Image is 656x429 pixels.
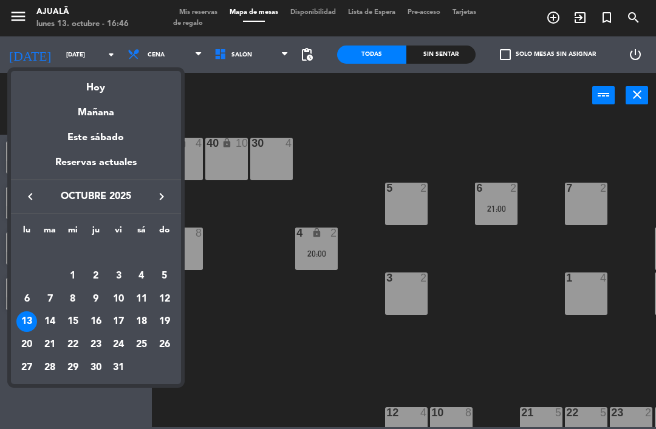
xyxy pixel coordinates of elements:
div: 6 [16,289,37,309]
td: 11 de octubre de 2025 [130,288,153,311]
div: 24 [108,334,129,355]
td: 14 de octubre de 2025 [38,310,61,333]
span: octubre 2025 [41,189,151,204]
td: 18 de octubre de 2025 [130,310,153,333]
td: 26 de octubre de 2025 [153,333,176,356]
td: 29 de octubre de 2025 [61,356,84,379]
td: 27 de octubre de 2025 [16,356,39,379]
div: 2 [86,266,106,286]
td: 19 de octubre de 2025 [153,310,176,333]
button: keyboard_arrow_right [151,189,173,204]
td: 1 de octubre de 2025 [61,265,84,288]
td: 23 de octubre de 2025 [84,333,108,356]
div: 27 [16,357,37,378]
div: 3 [108,266,129,286]
div: 26 [154,334,175,355]
div: 25 [131,334,152,355]
div: 17 [108,311,129,332]
div: Mañana [11,96,181,121]
td: OCT. [16,242,176,265]
th: miércoles [61,223,84,242]
th: viernes [107,223,130,242]
div: 30 [86,357,106,378]
div: 4 [131,266,152,286]
div: 22 [63,334,83,355]
td: 9 de octubre de 2025 [84,288,108,311]
div: 18 [131,311,152,332]
th: jueves [84,223,108,242]
div: Reservas actuales [11,155,181,180]
div: 15 [63,311,83,332]
div: 10 [108,289,129,309]
td: 20 de octubre de 2025 [16,333,39,356]
div: 7 [39,289,60,309]
th: lunes [16,223,39,242]
td: 6 de octubre de 2025 [16,288,39,311]
td: 21 de octubre de 2025 [38,333,61,356]
div: 14 [39,311,60,332]
td: 13 de octubre de 2025 [16,310,39,333]
div: 31 [108,357,129,378]
div: 13 [16,311,37,332]
button: keyboard_arrow_left [19,189,41,204]
div: 1 [63,266,83,286]
div: 5 [154,266,175,286]
i: keyboard_arrow_left [23,189,38,204]
th: martes [38,223,61,242]
td: 22 de octubre de 2025 [61,333,84,356]
div: 19 [154,311,175,332]
td: 7 de octubre de 2025 [38,288,61,311]
div: Hoy [11,71,181,96]
td: 31 de octubre de 2025 [107,356,130,379]
td: 28 de octubre de 2025 [38,356,61,379]
td: 3 de octubre de 2025 [107,265,130,288]
div: 23 [86,334,106,355]
td: 5 de octubre de 2025 [153,265,176,288]
div: Este sábado [11,121,181,155]
td: 12 de octubre de 2025 [153,288,176,311]
td: 2 de octubre de 2025 [84,265,108,288]
div: 28 [39,357,60,378]
td: 16 de octubre de 2025 [84,310,108,333]
td: 4 de octubre de 2025 [130,265,153,288]
div: 16 [86,311,106,332]
td: 17 de octubre de 2025 [107,310,130,333]
td: 24 de octubre de 2025 [107,333,130,356]
td: 25 de octubre de 2025 [130,333,153,356]
td: 30 de octubre de 2025 [84,356,108,379]
div: 8 [63,289,83,309]
td: 8 de octubre de 2025 [61,288,84,311]
i: keyboard_arrow_right [154,189,169,204]
th: domingo [153,223,176,242]
td: 10 de octubre de 2025 [107,288,130,311]
div: 20 [16,334,37,355]
td: 15 de octubre de 2025 [61,310,84,333]
div: 21 [39,334,60,355]
div: 29 [63,357,83,378]
th: sábado [130,223,153,242]
div: 12 [154,289,175,309]
div: 9 [86,289,106,309]
div: 11 [131,289,152,309]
